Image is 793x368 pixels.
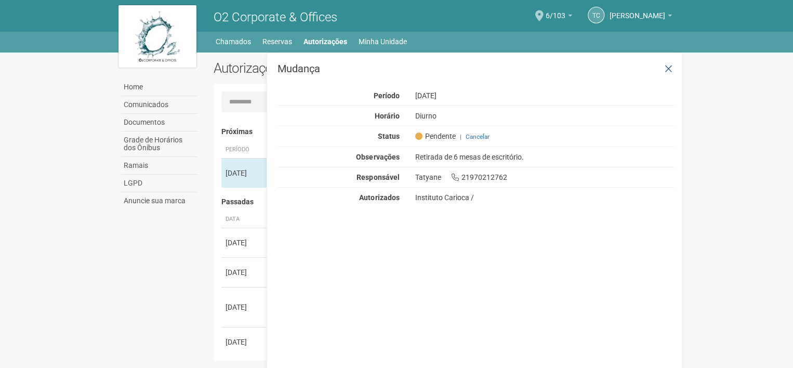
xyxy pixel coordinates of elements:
[303,34,347,49] a: Autorizações
[465,133,489,140] a: Cancelar
[277,63,674,74] h3: Mudança
[221,211,268,228] th: Data
[415,132,455,141] span: Pendente
[415,193,674,202] div: Instituto Carioca /
[359,193,399,202] strong: Autorizados
[373,91,399,100] strong: Período
[407,111,682,121] div: Diurno
[546,13,572,21] a: 6/103
[226,267,264,278] div: [DATE]
[221,141,268,159] th: Período
[121,157,198,175] a: Ramais
[226,238,264,248] div: [DATE]
[118,5,196,68] img: logo.jpg
[121,132,198,157] a: Grade de Horários dos Ônibus
[226,168,264,178] div: [DATE]
[546,2,565,20] span: 6/103
[356,153,399,161] strong: Observações
[356,173,399,181] strong: Responsável
[610,13,672,21] a: [PERSON_NAME]
[459,133,461,140] span: |
[214,10,337,24] span: O2 Corporate & Offices
[121,78,198,96] a: Home
[407,173,682,182] div: Tatyane 21970212762
[407,91,682,100] div: [DATE]
[359,34,407,49] a: Minha Unidade
[377,132,399,140] strong: Status
[121,114,198,132] a: Documentos
[221,198,667,206] h4: Passadas
[374,112,399,120] strong: Horário
[610,2,665,20] span: Tatyane Cristina Rocha Felipe
[221,128,667,136] h4: Próximas
[121,175,198,192] a: LGPD
[121,96,198,114] a: Comunicados
[262,34,292,49] a: Reservas
[216,34,251,49] a: Chamados
[588,7,604,23] a: TC
[226,337,264,347] div: [DATE]
[121,192,198,209] a: Anuncie sua marca
[407,152,682,162] div: Retirada de 6 mesas de escritório.
[214,60,436,76] h2: Autorizações
[226,302,264,312] div: [DATE]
